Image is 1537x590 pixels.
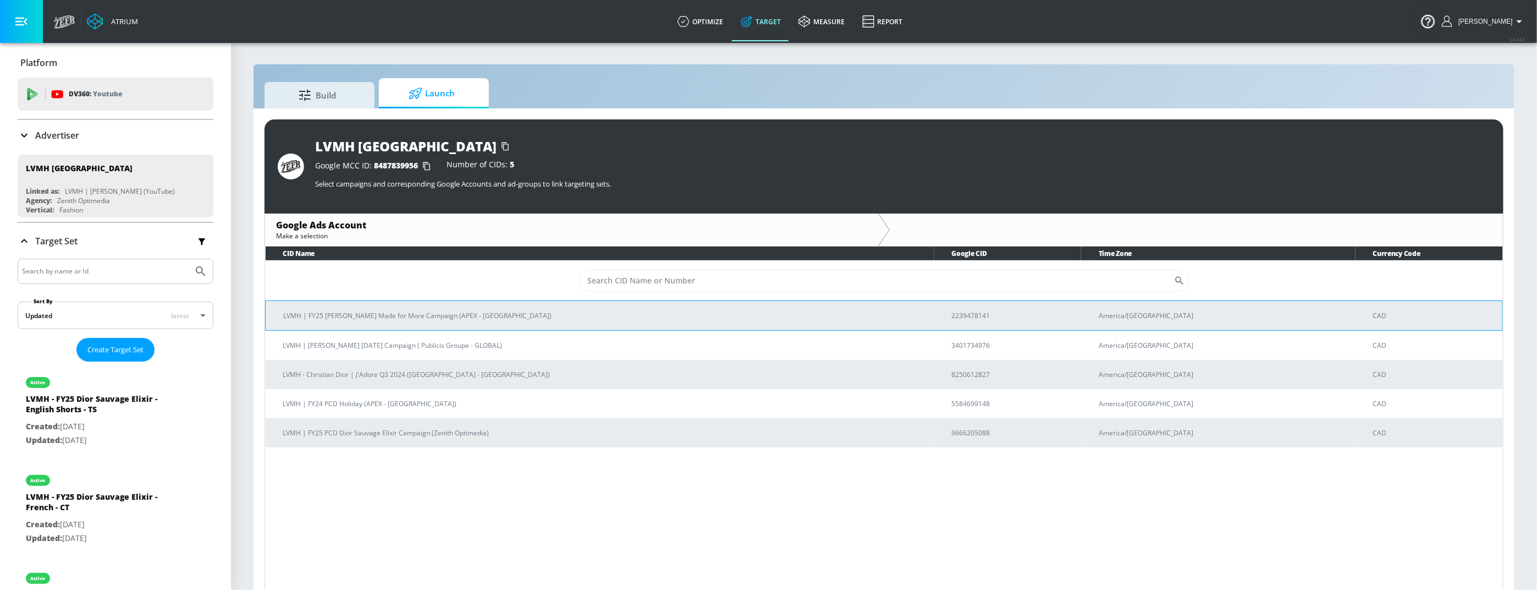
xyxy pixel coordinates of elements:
p: 3401734976 [952,340,1072,351]
div: active [31,380,46,385]
p: LVMH | FY25 [PERSON_NAME] Made for More Campaign (APEX - [GEOGRAPHIC_DATA]) [283,310,925,321]
div: LVMH - FY25 Dior Sauvage Elixir - English Shorts - TS [26,394,180,420]
div: Vertical: [26,205,54,215]
div: Advertiser [18,120,213,151]
p: LVMH | FY24 PCD Holiday (APEX - [GEOGRAPHIC_DATA]) [283,398,925,409]
div: Target Set [18,223,213,259]
div: Agency: [26,196,52,205]
div: Number of CIDs: [447,161,514,172]
div: LVMH [GEOGRAPHIC_DATA] [315,137,497,155]
span: Updated: [26,435,62,445]
div: LVMH | [PERSON_NAME] (YouTube) [65,187,175,196]
a: Report [853,2,911,41]
p: [DATE] [26,518,180,532]
div: DV360: Youtube [18,78,213,111]
span: Create Target Set [87,343,144,356]
div: Linked as: [26,187,59,196]
p: LVMH | FY25 PCD Dior Sauvage Elixir Campaign (Zenith Optimedia) [283,427,925,439]
span: 5 [510,159,514,170]
div: LVMH [GEOGRAPHIC_DATA]Linked as:LVMH | [PERSON_NAME] (YouTube)Agency:Zenith OptimediaVertical:Fas... [18,155,213,217]
p: Platform [20,57,57,69]
input: Search CID Name or Number [579,270,1174,292]
span: Created: [26,519,60,529]
p: CAD [1373,310,1494,321]
button: [PERSON_NAME] [1442,15,1526,28]
p: America/[GEOGRAPHIC_DATA] [1099,310,1347,321]
th: Time Zone [1081,247,1356,260]
button: Open Resource Center [1413,6,1444,36]
p: CAD [1373,427,1494,439]
div: Platform [18,47,213,78]
p: LVMH - Christian Dior | J'Adore Q3 2024 ([GEOGRAPHIC_DATA] - [GEOGRAPHIC_DATA]) [283,369,925,380]
div: Google Ads Account [276,219,867,231]
div: Updated [25,311,52,320]
p: CAD [1373,340,1494,351]
div: active [31,576,46,581]
p: CAD [1373,369,1494,380]
button: Create Target Set [76,338,155,362]
div: activeLVMH - FY25 Dior Sauvage Elixir - French - CTCreated:[DATE]Updated:[DATE] [18,464,213,553]
p: 5584699148 [952,398,1072,409]
p: [DATE] [26,434,180,447]
span: Created: [26,421,60,431]
p: [DATE] [26,420,180,434]
div: active [31,478,46,483]
p: America/[GEOGRAPHIC_DATA] [1099,369,1347,380]
p: 2239478141 [952,310,1072,321]
span: Build [276,82,359,108]
div: activeLVMH - FY25 Dior Sauvage Elixir - English Shorts - TSCreated:[DATE]Updated:[DATE] [18,366,213,455]
div: LVMH [GEOGRAPHIC_DATA] [26,163,133,173]
div: Zenith Optimedia [57,196,110,205]
p: America/[GEOGRAPHIC_DATA] [1099,427,1347,439]
p: 9666205088 [952,427,1072,439]
span: latest [171,311,189,320]
p: 8250612827 [952,369,1072,380]
div: LVMH - FY25 Dior Sauvage Elixir - French - CT [26,491,180,518]
div: Atrium [107,17,138,26]
th: Google CID [934,247,1081,260]
th: CID Name [266,247,934,260]
div: Make a selection [276,231,867,241]
p: Target Set [35,235,78,247]
p: DV360: [69,88,122,100]
div: Google Ads AccountMake a selection [265,214,878,246]
th: Currency Code [1356,247,1503,260]
p: America/[GEOGRAPHIC_DATA] [1099,340,1347,351]
input: Search by name or Id [22,264,189,278]
label: Sort By [31,298,55,305]
span: login as: andersson.ceron@zefr.com [1454,18,1513,25]
span: v 4.24.0 [1511,36,1526,42]
div: Search CID Name or Number [579,270,1189,292]
a: measure [790,2,853,41]
p: America/[GEOGRAPHIC_DATA] [1099,398,1347,409]
span: 8487839956 [374,160,418,171]
a: Atrium [87,13,138,30]
p: Youtube [93,88,122,100]
a: Target [732,2,790,41]
p: Advertiser [35,129,79,141]
span: Launch [390,80,473,107]
a: optimize [669,2,732,41]
div: Fashion [59,205,83,215]
p: LVMH | [PERSON_NAME] [DATE] Campaign ( Publicis Groupe - GLOBAL) [283,340,925,351]
p: CAD [1373,398,1494,409]
p: Select campaigns and corresponding Google Accounts and ad-groups to link targeting sets. [315,179,1490,189]
p: [DATE] [26,532,180,545]
span: Updated: [26,533,62,543]
div: Google MCC ID: [315,161,436,172]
